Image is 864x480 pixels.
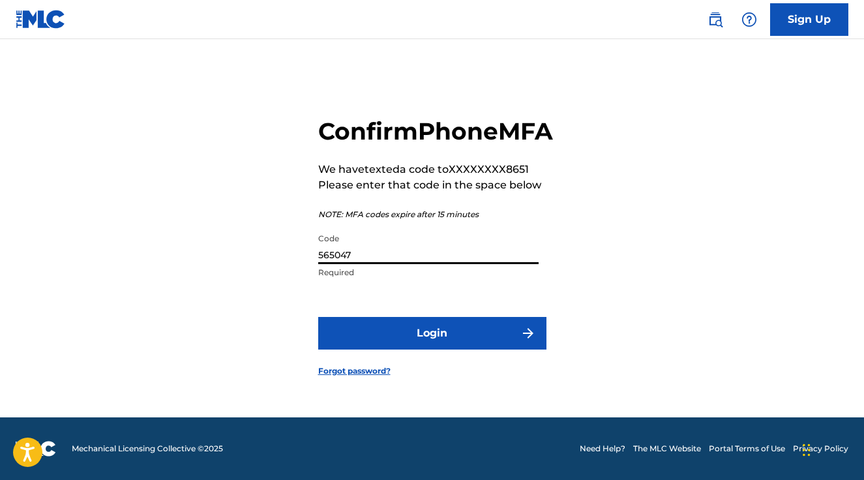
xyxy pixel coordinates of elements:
[16,441,56,457] img: logo
[708,12,723,27] img: search
[770,3,848,36] a: Sign Up
[318,267,539,278] p: Required
[741,12,757,27] img: help
[793,443,848,455] a: Privacy Policy
[318,317,546,350] button: Login
[318,117,553,146] h2: Confirm Phone MFA
[318,162,553,177] p: We have texted a code to XXXXXXXX8651
[799,417,864,480] iframe: Chat Widget
[736,7,762,33] div: Help
[16,10,66,29] img: MLC Logo
[72,443,223,455] span: Mechanical Licensing Collective © 2025
[702,7,728,33] a: Public Search
[318,209,553,220] p: NOTE: MFA codes expire after 15 minutes
[318,177,553,193] p: Please enter that code in the space below
[709,443,785,455] a: Portal Terms of Use
[580,443,625,455] a: Need Help?
[633,443,701,455] a: The MLC Website
[520,325,536,341] img: f7272a7cc735f4ea7f67.svg
[318,365,391,377] a: Forgot password?
[803,430,811,470] div: Drag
